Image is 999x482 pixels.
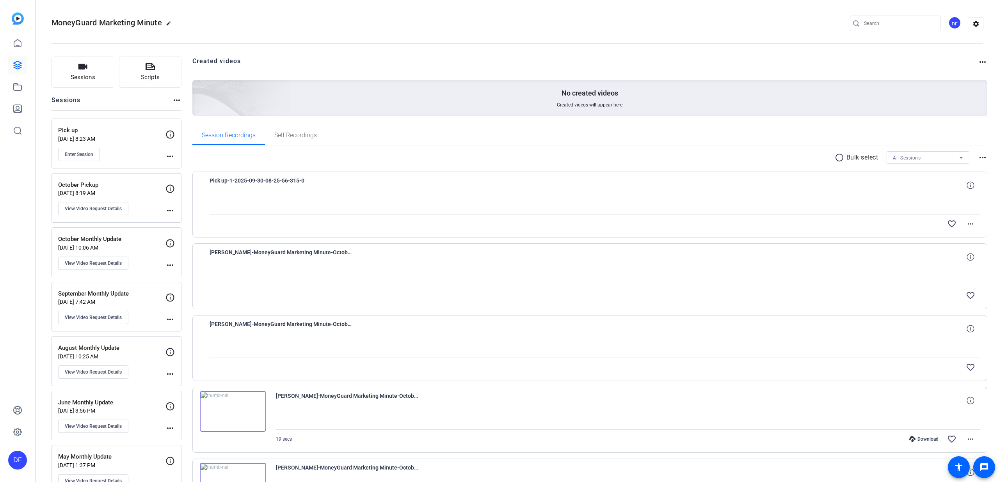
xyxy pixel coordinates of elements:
[966,434,975,444] mat-icon: more_horiz
[165,206,175,215] mat-icon: more_horiz
[210,319,354,338] span: [PERSON_NAME]-MoneyGuard Marketing Minute-October Monthly Update-1759234252680-webcam
[562,89,618,98] p: No created videos
[276,463,420,482] span: [PERSON_NAME]-MoneyGuard Marketing Minute-October Monthly Update-1759099229312-webcam
[58,245,165,251] p: [DATE] 10:06 AM
[274,132,317,138] span: Self Recordings
[65,423,122,429] span: View Video Request Details
[210,248,354,266] span: [PERSON_NAME]-MoneyGuard Marketing Minute-October Monthly Update-1759234669696-webcam
[58,136,165,142] p: [DATE] 8:23 AM
[276,436,292,442] span: 19 secs
[105,3,291,172] img: Creted videos background
[978,153,987,162] mat-icon: more_horiz
[846,153,878,162] p: Bulk select
[210,176,354,195] span: Pick up-1-2025-09-30-08-25-56-315-0
[954,463,963,472] mat-icon: accessibility
[905,436,942,442] div: Download
[65,260,122,266] span: View Video Request Details
[58,190,165,196] p: [DATE] 8:19 AM
[968,18,984,30] mat-icon: settings
[979,463,989,472] mat-icon: message
[58,398,165,407] p: June Monthly Update
[58,148,100,161] button: Enter Session
[58,202,128,215] button: View Video Request Details
[200,391,266,432] img: thumb-nail
[192,57,978,72] h2: Created videos
[71,73,95,82] span: Sessions
[141,73,160,82] span: Scripts
[202,132,256,138] span: Session Recordings
[58,181,165,190] p: October Pickup
[966,291,975,300] mat-icon: favorite_border
[58,126,165,135] p: Pick up
[12,12,24,25] img: blue-gradient.svg
[947,434,956,444] mat-icon: favorite_border
[165,152,175,161] mat-icon: more_horiz
[165,260,175,270] mat-icon: more_horiz
[65,314,122,321] span: View Video Request Details
[948,16,961,29] div: DF
[8,451,27,470] div: DF
[58,408,165,414] p: [DATE] 3:56 PM
[172,96,181,105] mat-icon: more_horiz
[166,21,175,30] mat-icon: edit
[966,219,975,229] mat-icon: more_horiz
[58,462,165,468] p: [DATE] 1:37 PM
[58,420,128,433] button: View Video Request Details
[58,257,128,270] button: View Video Request Details
[165,315,175,324] mat-icon: more_horiz
[52,57,114,88] button: Sessions
[58,344,165,353] p: August Monthly Update
[557,102,622,108] span: Created videos will appear here
[835,153,846,162] mat-icon: radio_button_unchecked
[119,57,182,88] button: Scripts
[864,19,934,28] input: Search
[65,151,93,158] span: Enter Session
[52,96,81,110] h2: Sessions
[58,289,165,298] p: September Monthly Update
[165,424,175,433] mat-icon: more_horiz
[948,16,962,30] ngx-avatar: Dmitri Floyd
[893,155,921,161] span: All Sessions
[947,219,956,229] mat-icon: favorite_border
[58,311,128,324] button: View Video Request Details
[65,369,122,375] span: View Video Request Details
[65,206,122,212] span: View Video Request Details
[58,299,165,305] p: [DATE] 7:42 AM
[58,452,165,461] p: May Monthly Update
[58,353,165,360] p: [DATE] 10:25 AM
[966,363,975,372] mat-icon: favorite_border
[276,391,420,410] span: [PERSON_NAME]-MoneyGuard Marketing Minute-October Monthly Update-1759099457263-webcam
[978,57,987,67] mat-icon: more_horiz
[58,365,128,379] button: View Video Request Details
[58,235,165,244] p: October Monthly Update
[52,18,162,27] span: MoneyGuard Marketing Minute
[165,369,175,379] mat-icon: more_horiz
